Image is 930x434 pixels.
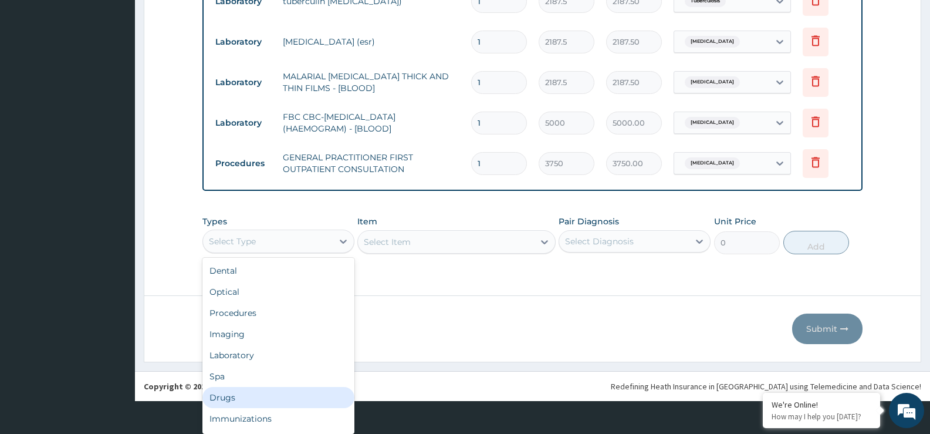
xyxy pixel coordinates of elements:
[277,105,465,140] td: FBC CBC-[MEDICAL_DATA] (HAEMOGRAM) - [BLOOD]
[144,381,262,392] strong: Copyright © 2017 .
[565,235,634,247] div: Select Diagnosis
[209,72,277,93] td: Laboratory
[685,157,740,169] span: [MEDICAL_DATA]
[792,314,863,344] button: Submit
[209,153,277,174] td: Procedures
[202,324,354,345] div: Imaging
[772,399,871,410] div: We're Online!
[135,371,930,401] footer: All rights reserved.
[202,281,354,302] div: Optical
[357,216,377,227] label: Item
[202,345,354,366] div: Laboratory
[202,217,227,227] label: Types
[202,260,354,281] div: Dental
[202,408,354,429] div: Immunizations
[209,31,277,53] td: Laboratory
[783,231,849,254] button: Add
[277,30,465,53] td: [MEDICAL_DATA] (esr)
[277,146,465,181] td: GENERAL PRACTITIONER FIRST OUTPATIENT CONSULTATION
[714,216,756,227] label: Unit Price
[685,76,740,88] span: [MEDICAL_DATA]
[202,366,354,387] div: Spa
[685,36,740,48] span: [MEDICAL_DATA]
[277,65,465,100] td: MALARIAL [MEDICAL_DATA] THICK AND THIN FILMS - [BLOOD]
[209,235,256,247] div: Select Type
[202,302,354,324] div: Procedures
[559,216,619,227] label: Pair Diagnosis
[685,117,740,129] span: [MEDICAL_DATA]
[611,381,921,392] div: Redefining Heath Insurance in [GEOGRAPHIC_DATA] using Telemedicine and Data Science!
[209,112,277,134] td: Laboratory
[202,387,354,408] div: Drugs
[772,412,871,422] p: How may I help you today?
